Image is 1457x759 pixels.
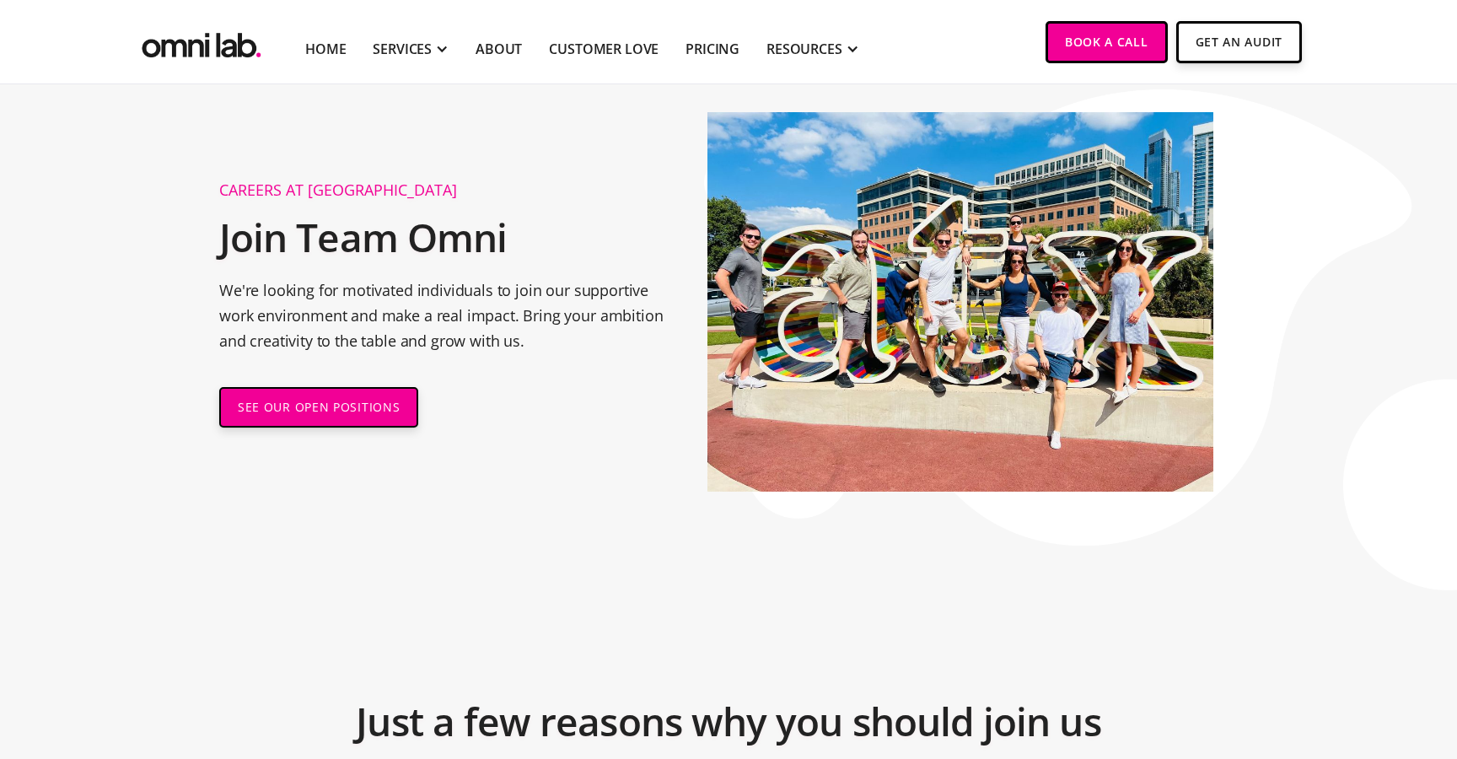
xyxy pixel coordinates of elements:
iframe: Chat Widget [1153,563,1457,759]
p: We're looking for motivated individuals to join our supportive work environment and make a real i... [219,277,682,353]
a: SEE OUR OPEN POSITIONS [219,387,418,428]
a: About [476,39,522,59]
a: home [138,21,265,62]
img: Omni Lab: B2B SaaS Demand Generation Agency [138,21,265,62]
h2: Join Team Omni [219,206,682,269]
div: RESOURCES [766,39,842,59]
a: Customer Love [549,39,659,59]
a: Home [305,39,346,59]
a: Pricing [685,39,739,59]
h2: Just a few reasons why you should join us [219,688,1238,756]
h1: Careers at [GEOGRAPHIC_DATA] [219,182,682,197]
a: Get An Audit [1176,21,1302,63]
div: SERVICES [373,39,432,59]
a: Book a Call [1046,21,1168,63]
